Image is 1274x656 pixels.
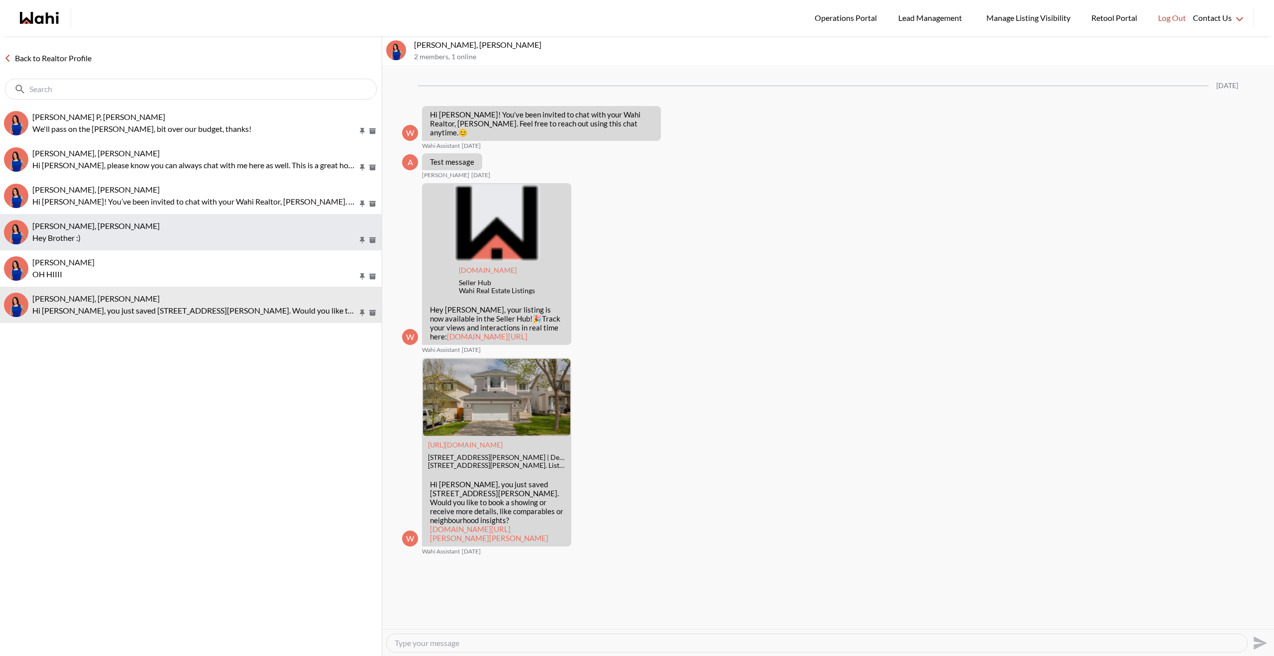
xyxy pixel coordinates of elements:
div: W [402,125,418,141]
span: [PERSON_NAME], [PERSON_NAME] [32,185,160,194]
img: 320 Douglas Glen Pt, Calgary, Alberta | Detached | Wahi [423,359,570,436]
button: Archive [367,272,378,281]
span: [PERSON_NAME] [422,171,469,179]
button: Pin [358,272,367,281]
a: Wahi homepage [20,12,59,24]
span: [PERSON_NAME] P, [PERSON_NAME] [32,112,165,121]
img: Seller Hub [454,184,540,261]
div: Owen P, Amelia [4,111,28,135]
a: Attachment [428,440,503,449]
span: Wahi Assistant [422,346,460,354]
img: O [4,111,28,135]
div: W [402,329,418,345]
p: Hi [PERSON_NAME]! You’ve been invited to chat with your Wahi Realtor, [PERSON_NAME]. Feel free to... [430,110,653,137]
button: Archive [367,127,378,135]
button: Pin [358,163,367,172]
span: Lead Management [898,11,965,24]
img: R [4,256,28,281]
button: Archive [367,236,378,244]
div: A [402,154,418,170]
a: [DOMAIN_NAME][URL][PERSON_NAME][PERSON_NAME] [430,525,548,543]
time: 2025-05-21T23:52:22.448Z [462,142,481,150]
span: 😊 [458,128,468,137]
button: Send [1248,632,1270,654]
input: Search [29,84,354,94]
img: A [4,147,28,172]
span: Retool Portal [1091,11,1140,24]
button: Archive [367,309,378,317]
span: Wahi Assistant [422,142,460,150]
span: 🎉 [532,314,542,323]
button: Pin [358,236,367,244]
div: Rich Van, Amelia [4,256,28,281]
div: [DATE] [1216,82,1238,90]
div: Amelia Dill, Amelia [4,293,28,317]
p: Hi [PERSON_NAME], you just saved [STREET_ADDRESS][PERSON_NAME]. Would you like to book a showing ... [32,305,358,317]
p: Hi [PERSON_NAME], please know you can always chat with me here as well. This is a great home sear... [32,159,358,171]
time: 2025-05-22T00:35:04.420Z [462,346,481,354]
span: [PERSON_NAME], [PERSON_NAME] [32,294,160,303]
p: 2 members , 1 online [414,53,1270,61]
div: [STREET_ADDRESS][PERSON_NAME] | Detached | [GEOGRAPHIC_DATA] [428,453,565,462]
p: [PERSON_NAME], [PERSON_NAME] [414,40,1270,50]
div: Seller Hub [459,279,535,287]
div: Amelia Dill, Amelia [386,40,406,60]
button: Archive [367,163,378,172]
button: Archive [367,200,378,208]
div: W [402,531,418,547]
img: A [4,184,28,208]
div: [STREET_ADDRESS][PERSON_NAME]. Listing Price: $690,000. Get matched with agents based on their tr... [428,461,565,470]
div: Wahi Real Estate Listings [459,287,535,295]
span: [PERSON_NAME], [PERSON_NAME] [32,221,160,230]
span: Manage Listing Visibility [983,11,1073,24]
div: Antonio Lovato, Amelia [4,147,28,172]
div: Angela Hughes, Amelia [4,184,28,208]
p: Test message [430,157,474,166]
span: Wahi Assistant [422,547,460,555]
time: 2025-05-22T00:34:04.415Z [471,171,490,179]
div: Rob Dill, Amelia [4,220,28,244]
p: Hey Brother :) [32,232,358,244]
span: Operations Portal [815,11,880,24]
img: A [4,293,28,317]
p: Hi [PERSON_NAME], you just saved [STREET_ADDRESS][PERSON_NAME]. Would you like to book a showing ... [430,480,563,543]
span: Log Out [1158,11,1186,24]
p: Hi [PERSON_NAME]! You’ve been invited to chat with your Wahi Realtor, [PERSON_NAME]. Feel free to... [32,196,358,208]
span: [PERSON_NAME] [32,257,95,267]
p: We'll pass on the [PERSON_NAME], bit over our budget, thanks! [32,123,358,135]
a: [DOMAIN_NAME][URL] [447,332,528,341]
img: A [386,40,406,60]
img: R [4,220,28,244]
button: Pin [358,200,367,208]
button: Pin [358,309,367,317]
time: 2025-05-22T00:53:26.095Z [462,547,481,555]
a: Attachment [459,266,517,274]
textarea: Type your message [395,638,1239,648]
button: Pin [358,127,367,135]
p: Hey [PERSON_NAME], your listing is now available in the Seller Hub! Track your views and interact... [430,305,563,341]
span: [PERSON_NAME], [PERSON_NAME] [32,148,160,158]
p: OH HIIII [32,268,358,280]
